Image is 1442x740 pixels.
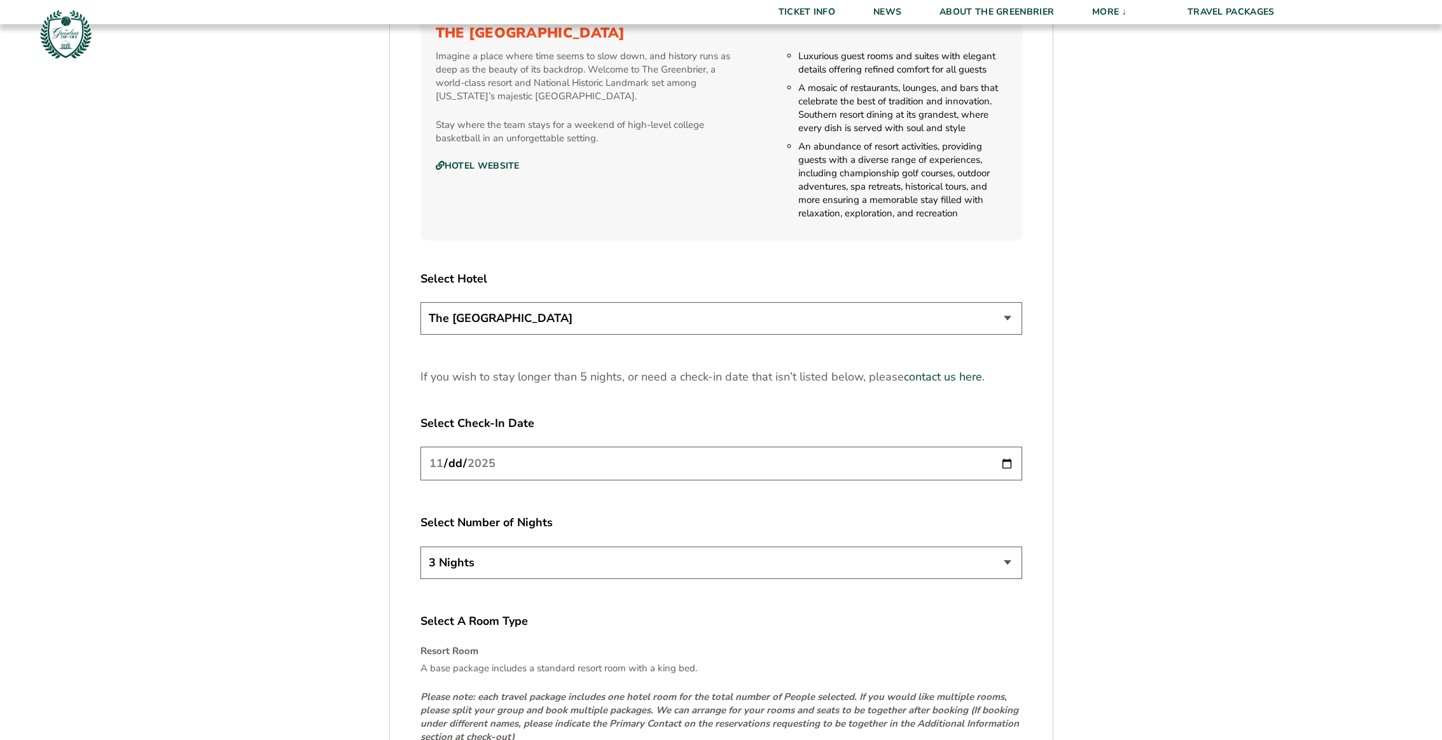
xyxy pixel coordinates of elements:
img: Greenbrier Tip-Off [38,6,94,62]
a: contact us here [904,369,982,385]
p: Imagine a place where time seems to slow down, and history runs as deep as the beauty of its back... [436,50,740,103]
p: If you wish to stay longer than 5 nights, or need a check-in date that isn’t listed below, please . [420,369,1022,385]
p: A base package includes a standard resort room with a king bed. [420,662,1022,675]
label: Select A Room Type [420,613,1022,629]
h4: Resort Room [420,645,1022,658]
li: A mosaic of restaurants, lounges, and bars that celebrate the best of tradition and innovation. S... [798,81,1006,135]
label: Select Hotel [420,271,1022,287]
li: An abundance of resort activities, providing guests with a diverse range of experiences, includin... [798,140,1006,220]
a: Hotel Website [436,160,520,172]
label: Select Number of Nights [420,515,1022,531]
li: Luxurious guest rooms and suites with elegant details offering refined comfort for all guests [798,50,1006,76]
h3: The [GEOGRAPHIC_DATA] [436,25,1007,41]
p: Stay where the team stays for a weekend of high-level college basketball in an unforgettable sett... [436,118,740,145]
label: Select Check-In Date [420,415,1022,431]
